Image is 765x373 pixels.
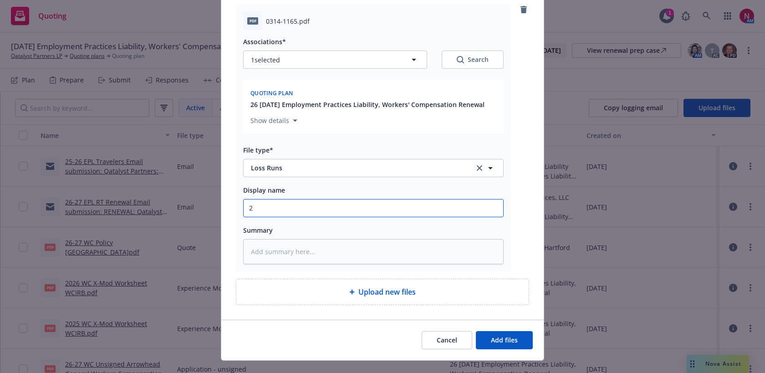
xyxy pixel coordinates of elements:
[251,163,462,173] span: Loss Runs
[247,115,301,126] button: Show details
[247,17,258,24] span: pdf
[243,37,286,46] span: Associations*
[243,146,273,154] span: File type*
[244,199,503,217] input: Add display name here...
[442,51,504,69] button: SearchSearch
[518,4,529,15] a: remove
[236,279,529,305] div: Upload new files
[250,89,293,97] span: Quoting plan
[358,286,416,297] span: Upload new files
[243,159,504,177] button: Loss Runsclear selection
[474,163,485,174] a: clear selection
[457,56,464,63] svg: Search
[243,186,285,194] span: Display name
[266,16,310,26] span: 0314-1165.pdf
[476,331,533,349] button: Add files
[250,100,484,109] button: 26 [DATE] Employment Practices Liability, Workers' Compensation Renewal
[243,51,427,69] button: 1selected
[457,55,489,64] div: Search
[422,331,472,349] button: Cancel
[491,336,518,344] span: Add files
[251,55,280,65] span: 1 selected
[243,226,273,235] span: Summary
[437,336,457,344] span: Cancel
